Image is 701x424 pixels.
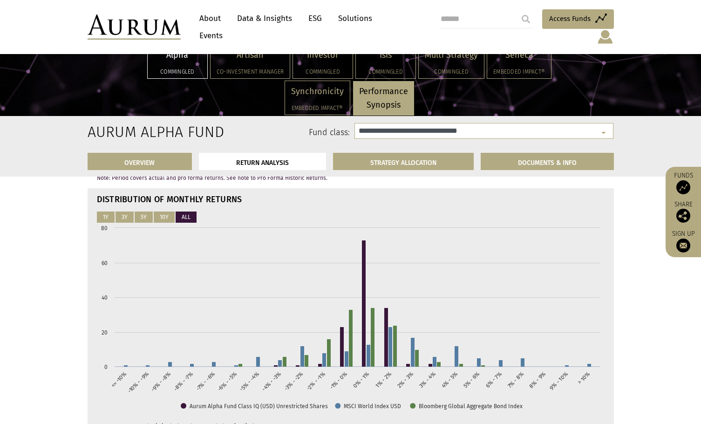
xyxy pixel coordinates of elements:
text: -1% - 0% [328,370,348,390]
text: 80 [101,225,108,232]
text: 3% - 4% [418,370,436,389]
text: 9% - 10% [548,370,569,391]
h5: Embedded Impact® [493,69,545,75]
button: 5Y [135,212,153,223]
a: Sign up [670,230,696,253]
p: Seneca [493,48,545,62]
text: 60 [102,260,108,267]
text: 2% - 3% [396,370,415,389]
p: Investor [299,48,347,62]
a: OVERVIEW [88,153,192,170]
a: Data & Insights [232,10,297,27]
text: MSCI World Index USD [344,403,401,410]
text: 8% - 9% [528,370,547,390]
h2: Aurum Alpha Fund [88,123,163,141]
text: -5% - -4% [238,370,260,392]
h5: Co-investment Manager [217,69,284,75]
text: 5% - 6% [462,370,481,389]
text: -2% - -1% [305,370,326,391]
a: ESG [304,10,327,27]
a: Events [195,27,223,44]
input: Submit [517,10,535,28]
a: About [195,10,225,27]
div: Share [670,201,696,223]
text: 20 [102,329,108,336]
text: 40 [102,294,108,301]
button: ALL [176,212,197,223]
text: 7% - 8% [506,370,524,389]
text: 6% - 7% [484,370,503,389]
span: Access Funds [549,13,591,24]
text: 0% - 1% [352,370,370,389]
h5: Commingled [425,69,478,75]
text: -9% - -8% [150,370,172,393]
a: Solutions [333,10,377,27]
text: -7% - -6% [195,370,216,392]
text: <= -10% [109,370,128,389]
text: Aurum Alpha Fund Class IQ (USD) Unrestricted Shares [190,403,328,410]
strong: DISTRIBUTION OF MONTHLY RETURNS [97,194,242,205]
button: 1Y [97,212,115,223]
text: -3% - -2% [283,370,304,392]
h5: Embedded Impact® [291,105,344,111]
a: Funds [670,171,696,194]
p: Artisan [217,48,284,62]
text: 0 [104,364,108,370]
img: account-icon.svg [597,29,614,45]
img: Aurum [88,14,181,40]
img: Access Funds [676,180,690,194]
label: Fund class: [177,127,350,139]
h5: Commingled [362,69,409,75]
p: Synchronicity [291,85,344,98]
span: Note: Period covers actual and pro forma returns. See note to Pro Forma Historic Returns. [97,175,327,181]
p: Performance Synopsis [359,85,408,112]
text: Bloomberg Global Aggregate Bond Index [419,403,523,410]
text: > 10% [576,370,591,385]
h5: Commingled [299,69,347,75]
text: -6% - -5% [216,370,238,392]
text: 4% - 5% [440,370,458,389]
button: 10Y [154,212,175,223]
a: Access Funds [542,9,614,29]
text: 1% - 2% [374,370,393,389]
text: -4% - -3% [260,370,282,392]
img: Sign up to our newsletter [676,239,690,253]
p: Isis [362,48,409,62]
p: Multi Strategy [425,48,478,62]
button: 3Y [116,212,134,223]
img: Share this post [676,209,690,223]
p: Alpha [154,48,201,62]
text: -8% - -7% [172,370,194,392]
a: DOCUMENTS & INFO [481,153,614,170]
text: -10% - -9% [126,370,150,394]
a: STRATEGY ALLOCATION [333,153,474,170]
h5: Commingled [154,69,201,75]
